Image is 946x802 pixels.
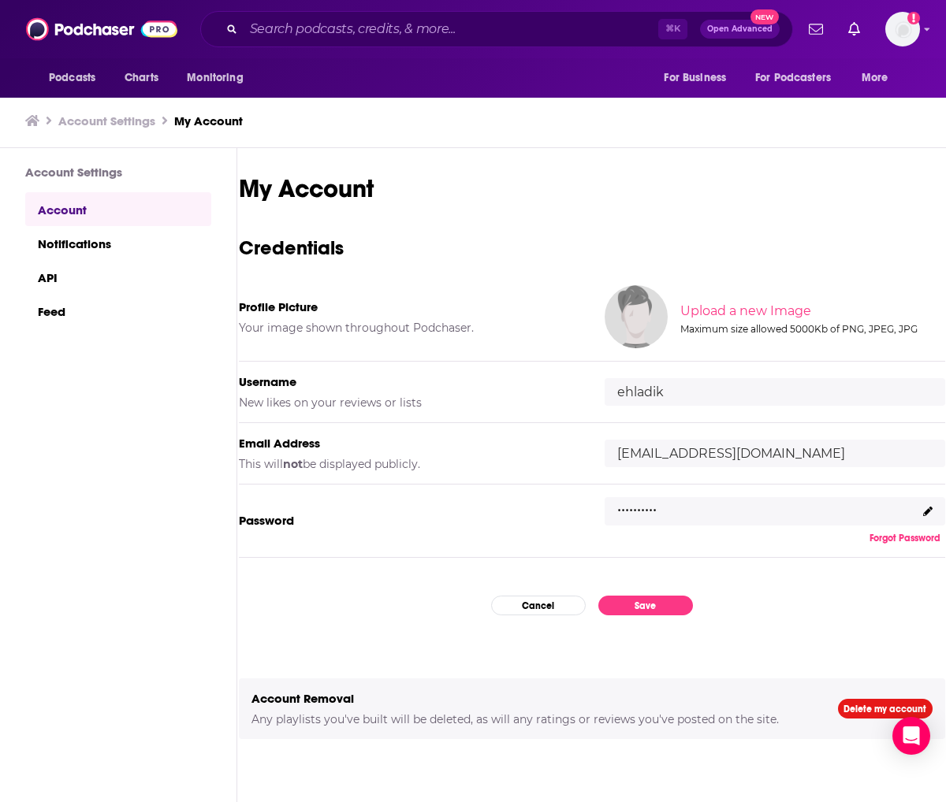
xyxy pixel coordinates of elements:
[745,63,854,93] button: open menu
[200,11,793,47] div: Search podcasts, credits, & more...
[842,16,866,43] a: Show notifications dropdown
[25,165,211,180] h3: Account Settings
[58,113,155,128] a: Account Settings
[25,192,211,226] a: Account
[750,9,779,24] span: New
[239,236,945,260] h3: Credentials
[885,12,920,46] img: User Profile
[239,513,579,528] h5: Password
[598,596,693,615] button: Save
[491,596,586,615] button: Cancel
[653,63,746,93] button: open menu
[862,67,888,89] span: More
[700,20,780,39] button: Open AdvancedNew
[38,63,116,93] button: open menu
[851,63,908,93] button: open menu
[25,226,211,260] a: Notifications
[658,19,687,39] span: ⌘ K
[244,17,658,42] input: Search podcasts, credits, & more...
[885,12,920,46] button: Show profile menu
[239,321,579,335] h5: Your image shown throughout Podchaser.
[617,493,657,516] p: ..........
[187,67,243,89] span: Monitoring
[664,67,726,89] span: For Business
[680,323,942,335] div: Maximum size allowed 5000Kb of PNG, JPEG, JPG
[174,113,243,128] a: My Account
[892,717,930,755] div: Open Intercom Messenger
[239,436,579,451] h5: Email Address
[125,67,158,89] span: Charts
[114,63,168,93] a: Charts
[283,457,303,471] b: not
[26,14,177,44] img: Podchaser - Follow, Share and Rate Podcasts
[251,691,813,706] h5: Account Removal
[239,173,945,204] h1: My Account
[865,532,945,544] button: Forgot Password
[239,395,579,410] h5: New likes on your reviews or lists
[885,12,920,46] span: Logged in as ehladik
[707,25,773,33] span: Open Advanced
[907,12,920,24] svg: Add a profile image
[755,67,831,89] span: For Podcasters
[239,374,579,389] h5: Username
[605,285,668,348] img: Your profile image
[251,712,813,726] h5: Any playlists you've built will be deleted, as will any ratings or reviews you've posted on the s...
[605,440,945,467] input: email
[49,67,95,89] span: Podcasts
[605,378,945,406] input: username
[25,294,211,328] a: Feed
[176,63,263,93] button: open menu
[239,299,579,314] h5: Profile Picture
[25,260,211,294] a: API
[239,457,579,471] h5: This will be displayed publicly.
[838,699,933,718] a: Delete my account
[803,16,829,43] a: Show notifications dropdown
